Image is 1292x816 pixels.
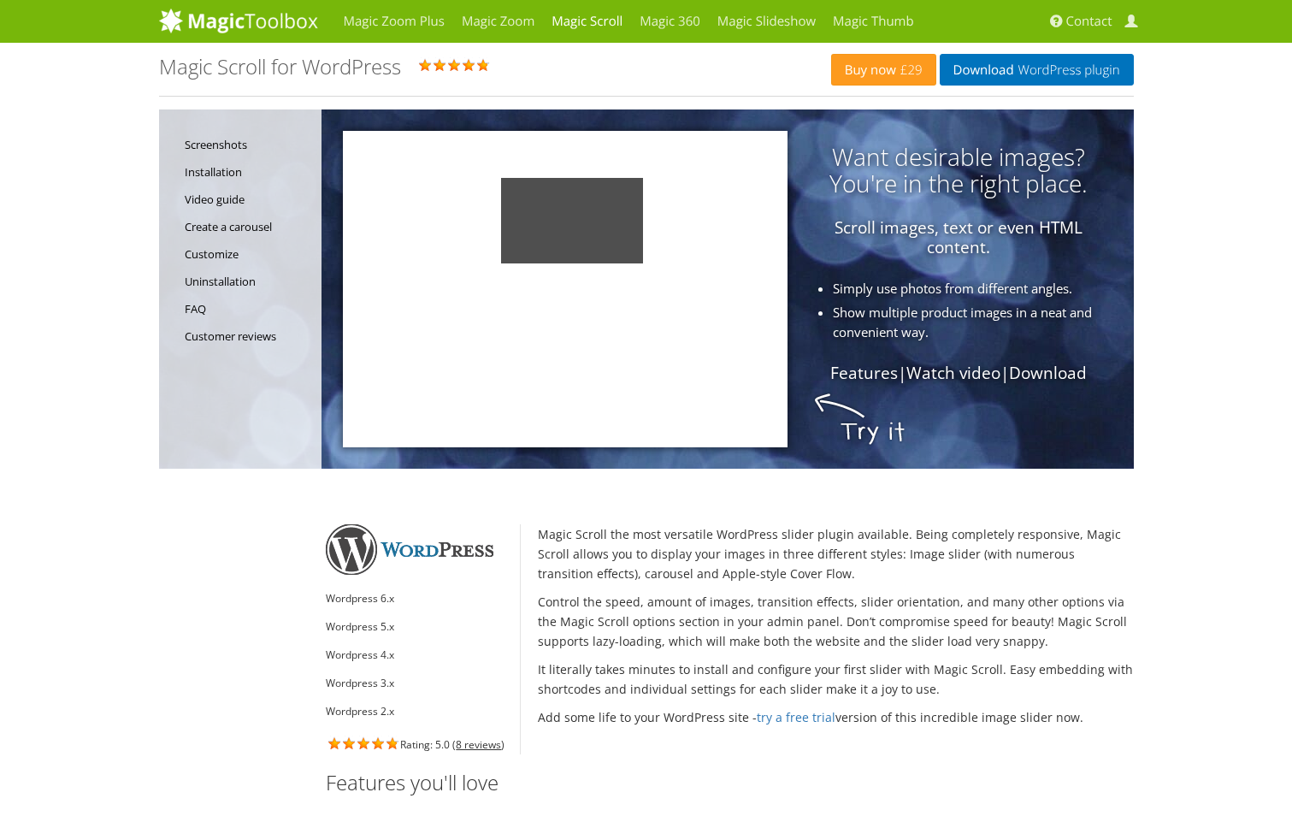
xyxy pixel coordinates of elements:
li: Wordpress 5.x [326,617,508,636]
a: Buy now£29 [831,54,936,86]
a: Watch video [906,362,1000,384]
span: WordPress plugin [1014,63,1120,77]
a: DownloadWordPress plugin [940,54,1134,86]
li: Wordpress 4.x [326,645,508,665]
a: Customer reviews [185,322,313,350]
a: 8 reviews [456,737,501,752]
a: Screenshots [185,131,313,158]
p: Control the speed, amount of images, transition effects, slider orientation, and many other optio... [538,592,1133,651]
p: | | [322,364,1100,383]
h1: Magic Scroll for WordPress [159,56,401,78]
a: Uninstallation [185,268,313,295]
a: FAQ [185,295,313,322]
div: Rating: 5.0 ( ) [326,734,508,754]
p: Magic Scroll the most versatile WordPress slider plugin available. Being completely responsive, M... [538,524,1133,583]
a: Video guide [185,186,313,213]
a: Customize [185,240,313,268]
li: Wordpress 2.x [326,701,508,721]
img: MagicToolbox.com - Image tools for your website [159,8,318,33]
a: try a free trial [757,709,835,725]
h3: Want desirable images? You're in the right place. [322,144,1100,197]
a: Features [830,362,898,384]
div: Rating: 5.0 ( ) [159,56,831,83]
li: Wordpress 3.x [326,673,508,693]
span: £29 [896,63,923,77]
a: Installation [185,158,313,186]
li: Wordpress 6.x [326,588,508,608]
p: It literally takes minutes to install and configure your first slider with Magic Scroll. Easy emb... [538,659,1133,699]
span: Contact [1066,13,1112,30]
a: Download [1009,362,1087,384]
p: Scroll images, text or even HTML content. [322,218,1100,257]
a: Create a carousel [185,213,313,240]
h3: Features you'll love [326,772,1134,794]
